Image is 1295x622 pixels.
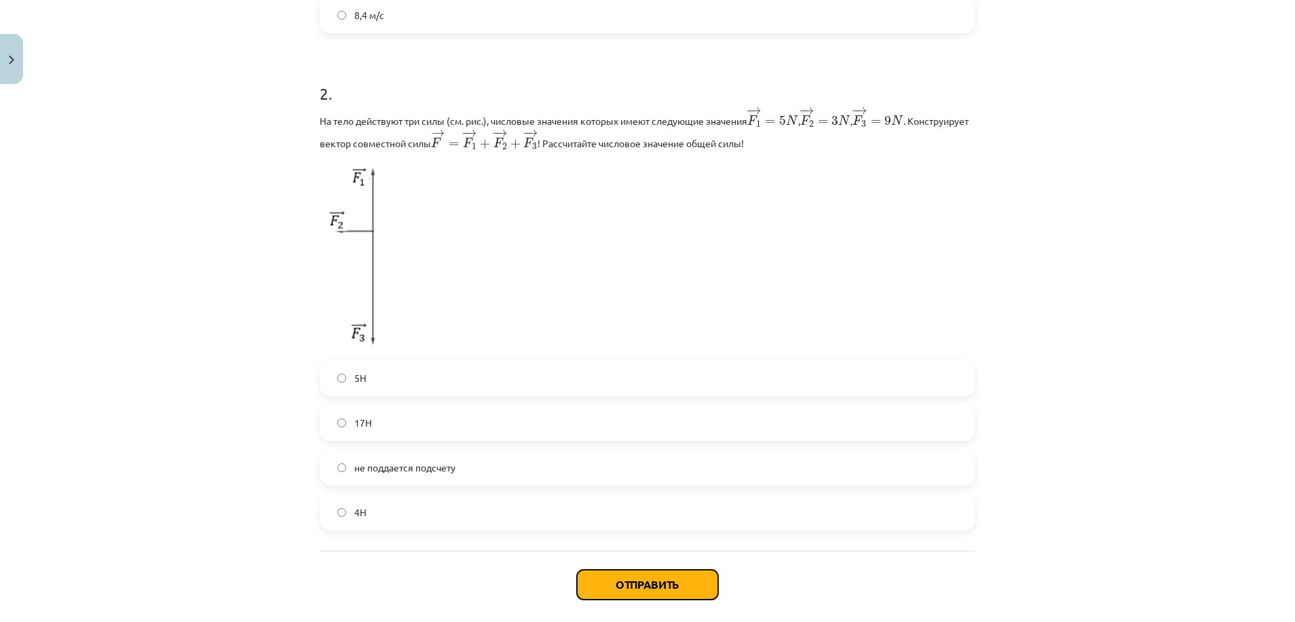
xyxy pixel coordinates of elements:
[538,137,744,149] font: ! Рассчитайте числовое значение общей силы!
[746,107,756,115] span: −
[337,508,346,517] input: 4Н
[337,374,346,383] input: 5Н
[337,419,346,427] input: 17Н
[523,138,533,147] span: F
[320,60,975,102] h1: 2 .
[9,56,14,64] img: icon-close-lesson-0947bae3869378f0d4975bcd49f059093ad1ed9edebbc8119c70593378902aed.svg
[801,107,814,115] span: →
[851,107,861,115] span: −
[884,116,891,125] span: 9
[354,461,455,475] span: не поддается подсчету
[493,138,504,147] span: F
[800,115,810,125] span: F
[798,115,800,127] font: ,
[577,570,718,600] button: Отправить
[786,115,798,125] span: N
[494,130,508,137] span: →
[779,116,786,125] span: 5
[480,139,490,149] span: +
[854,107,867,115] span: →
[523,130,533,137] span: −
[320,115,747,127] font: На тело действуют три силы (см. рис.), числовые значения которых имеют следующие значения
[891,115,903,125] span: N
[462,130,472,137] span: −
[354,416,372,430] span: 17Н
[765,119,775,125] span: =
[463,138,473,147] span: F
[809,121,814,128] span: 2
[502,143,507,150] span: 2
[871,119,881,125] span: =
[492,130,502,137] span: −
[852,115,863,125] span: F
[354,8,384,22] span: 8,4 м/с
[337,11,346,20] input: 8,4 м/с
[838,115,850,125] span: N
[748,107,762,115] span: →
[831,116,838,125] span: 3
[320,115,969,149] font: . Конструирует вектор совместной силы
[525,130,538,137] span: →
[431,138,441,147] span: F
[861,121,866,128] span: 3
[449,142,459,147] span: =
[818,119,828,125] span: =
[799,107,809,115] span: −
[432,130,445,137] span: →
[532,143,537,150] span: 3
[464,130,477,137] span: →
[747,115,757,125] span: F
[756,121,761,128] span: 1
[510,139,521,149] span: +
[337,463,346,472] input: не поддается подсчету
[354,505,367,520] span: 4Н
[850,115,852,127] font: ,
[354,371,367,385] span: 5Н
[472,143,476,150] span: 1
